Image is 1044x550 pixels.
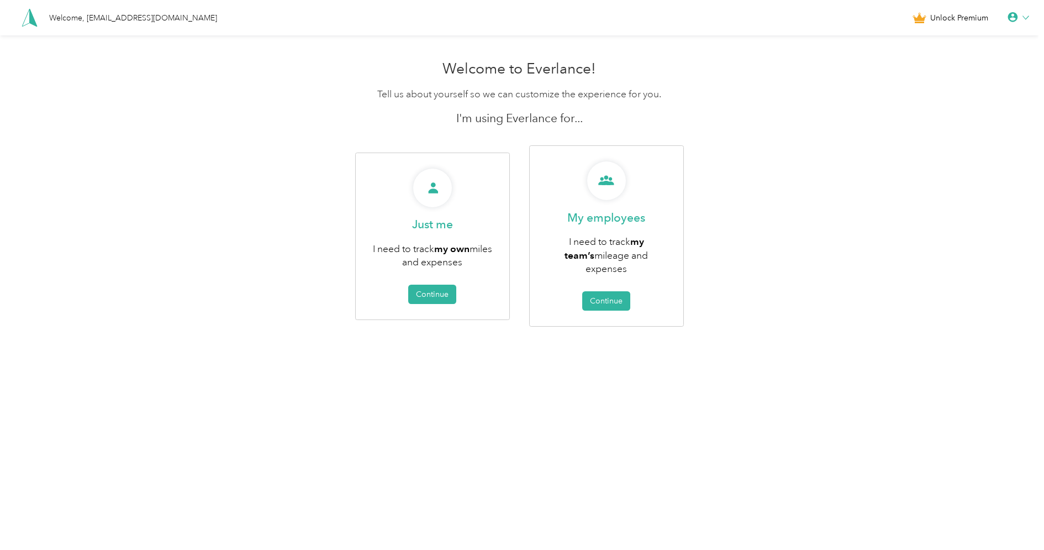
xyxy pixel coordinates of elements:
[930,12,988,24] span: Unlock Premium
[260,87,779,101] p: Tell us about yourself so we can customize the experience for you.
[434,243,470,254] b: my own
[373,243,492,269] span: I need to track miles and expenses
[49,12,217,24] div: Welcome, [EMAIL_ADDRESS][DOMAIN_NAME]
[582,291,630,311] button: Continue
[567,210,645,226] p: My employees
[412,217,453,232] p: Just me
[982,488,1044,550] iframe: Everlance-gr Chat Button Frame
[260,111,779,126] p: I'm using Everlance for...
[408,285,456,304] button: Continue
[565,235,644,261] b: my team’s
[565,235,648,275] span: I need to track mileage and expenses
[260,60,779,78] h1: Welcome to Everlance!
